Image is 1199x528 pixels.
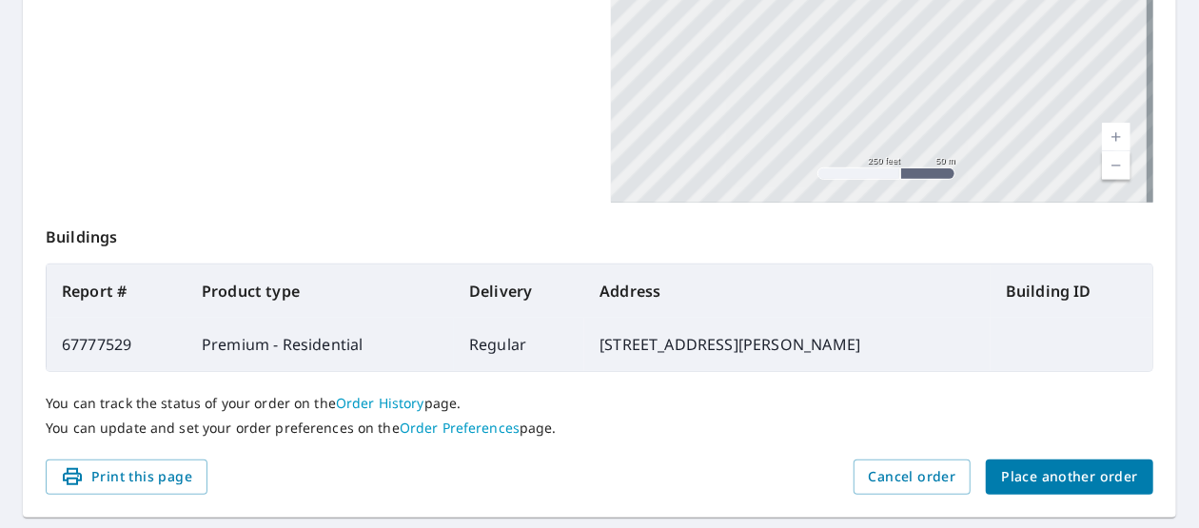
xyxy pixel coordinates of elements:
[854,460,972,495] button: Cancel order
[584,318,991,371] td: [STREET_ADDRESS][PERSON_NAME]
[584,264,991,318] th: Address
[986,460,1153,495] button: Place another order
[869,465,956,489] span: Cancel order
[47,318,187,371] td: 67777529
[454,318,584,371] td: Regular
[47,264,187,318] th: Report #
[46,460,207,495] button: Print this page
[336,394,424,412] a: Order History
[187,264,454,318] th: Product type
[454,264,584,318] th: Delivery
[400,419,520,437] a: Order Preferences
[46,420,1153,437] p: You can update and set your order preferences on the page.
[1001,465,1138,489] span: Place another order
[991,264,1152,318] th: Building ID
[61,465,192,489] span: Print this page
[1102,151,1130,180] a: Current Level 17, Zoom Out
[46,203,1153,264] p: Buildings
[1102,123,1130,151] a: Current Level 17, Zoom In
[187,318,454,371] td: Premium - Residential
[46,395,1153,412] p: You can track the status of your order on the page.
